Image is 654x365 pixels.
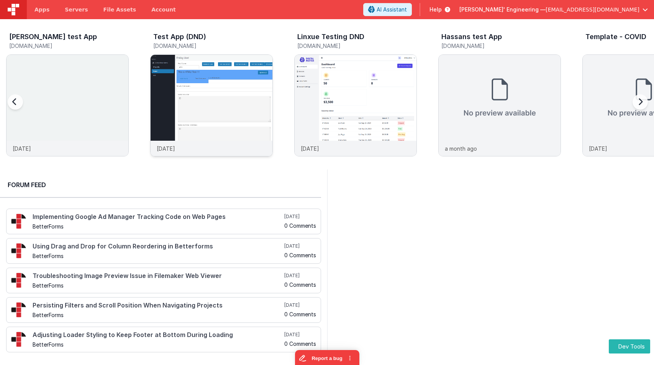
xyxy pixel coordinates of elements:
[429,6,442,13] span: Help
[284,252,316,258] h5: 0 Comments
[6,268,321,293] a: Troubleshooting Image Preview Issue in Filemaker Web Viewer BetterForms [DATE] 0 Comments
[9,33,97,41] h3: [PERSON_NAME] test App
[11,243,26,258] img: 295_2.png
[546,6,639,13] span: [EMAIL_ADDRESS][DOMAIN_NAME]
[33,224,283,229] h5: BetterForms
[33,253,283,259] h5: BetterForms
[33,214,283,220] h4: Implementing Google Ad Manager Tracking Code on Web Pages
[459,6,546,13] span: [PERSON_NAME]' Engineering —
[441,43,561,49] h5: [DOMAIN_NAME]
[284,311,316,317] h5: 0 Comments
[284,282,316,288] h5: 0 Comments
[11,332,26,347] img: 295_2.png
[33,243,283,250] h4: Using Drag and Drop for Column Reordering in Betterforms
[363,3,412,16] button: AI Assistant
[6,297,321,323] a: Persisting Filters and Scroll Position When Navigating Projects BetterForms [DATE] 0 Comments
[11,214,26,229] img: 295_2.png
[33,273,283,280] h4: Troubleshooting Image Preview Issue in Filemaker Web Viewer
[11,273,26,288] img: 295_2.png
[8,180,313,189] h2: Forum Feed
[284,214,316,220] h5: [DATE]
[589,145,607,153] p: [DATE]
[33,302,283,309] h4: Persisting Filters and Scroll Position When Navigating Projects
[284,332,316,338] h5: [DATE]
[9,43,129,49] h5: [DOMAIN_NAME]
[284,223,316,229] h5: 0 Comments
[284,273,316,279] h5: [DATE]
[297,43,417,49] h5: [DOMAIN_NAME]
[33,332,283,339] h4: Adjusting Loader Styling to Keep Footer at Bottom During Loading
[609,339,650,353] button: Dev Tools
[65,6,88,13] span: Servers
[33,312,283,318] h5: BetterForms
[33,283,283,288] h5: BetterForms
[459,6,648,13] button: [PERSON_NAME]' Engineering — [EMAIL_ADDRESS][DOMAIN_NAME]
[284,302,316,308] h5: [DATE]
[6,238,321,264] a: Using Drag and Drop for Column Reordering in Betterforms BetterForms [DATE] 0 Comments
[6,327,321,352] a: Adjusting Loader Styling to Keep Footer at Bottom During Loading BetterForms [DATE] 0 Comments
[585,33,646,41] h3: Template - COVID
[103,6,136,13] span: File Assets
[34,6,49,13] span: Apps
[441,33,502,41] h3: Hassans test App
[284,341,316,347] h5: 0 Comments
[33,342,283,347] h5: BetterForms
[445,145,477,153] p: a month ago
[377,6,407,13] span: AI Assistant
[153,33,206,41] h3: Test App (DND)
[301,145,319,153] p: [DATE]
[157,145,175,153] p: [DATE]
[297,33,364,41] h3: Linxue Testing DND
[11,302,26,317] img: 295_2.png
[153,43,273,49] h5: [DOMAIN_NAME]
[6,209,321,234] a: Implementing Google Ad Manager Tracking Code on Web Pages BetterForms [DATE] 0 Comments
[284,243,316,249] h5: [DATE]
